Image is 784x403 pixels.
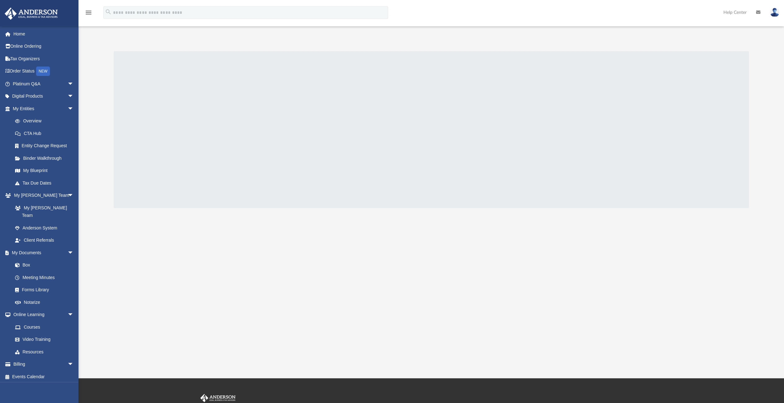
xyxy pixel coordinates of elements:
a: Online Learningarrow_drop_down [4,309,80,321]
img: Anderson Advisors Platinum Portal [3,8,60,20]
a: Order StatusNEW [4,65,83,78]
a: Home [4,28,83,40]
span: arrow_drop_down [68,102,80,115]
span: arrow_drop_down [68,246,80,259]
a: My [PERSON_NAME] Teamarrow_drop_down [4,189,80,202]
a: My Documentsarrow_drop_down [4,246,80,259]
a: Digital Productsarrow_drop_down [4,90,83,103]
a: Courses [9,321,80,333]
a: Forms Library [9,284,77,296]
a: Resources [9,346,80,358]
img: User Pic [770,8,779,17]
a: Entity Change Request [9,140,83,152]
a: My Entitiesarrow_drop_down [4,102,83,115]
a: menu [85,12,92,16]
a: Box [9,259,77,271]
a: Binder Walkthrough [9,152,83,164]
span: arrow_drop_down [68,358,80,371]
a: Notarize [9,296,80,309]
a: My Blueprint [9,164,80,177]
a: Billingarrow_drop_down [4,358,83,371]
a: Video Training [9,333,77,346]
a: Tax Due Dates [9,177,83,189]
a: Meeting Minutes [9,271,80,284]
span: arrow_drop_down [68,90,80,103]
a: CTA Hub [9,127,83,140]
a: Overview [9,115,83,127]
span: arrow_drop_down [68,309,80,321]
a: Anderson System [9,222,80,234]
img: Anderson Advisors Platinum Portal [199,394,237,402]
i: search [105,8,112,15]
a: Online Ordering [4,40,83,53]
i: menu [85,9,92,16]
div: NEW [36,67,50,76]
a: Client Referrals [9,234,80,247]
a: My [PERSON_NAME] Team [9,201,77,222]
a: Tax Organizers [4,52,83,65]
span: arrow_drop_down [68,78,80,90]
a: Platinum Q&Aarrow_drop_down [4,78,83,90]
a: Events Calendar [4,370,83,383]
span: arrow_drop_down [68,189,80,202]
